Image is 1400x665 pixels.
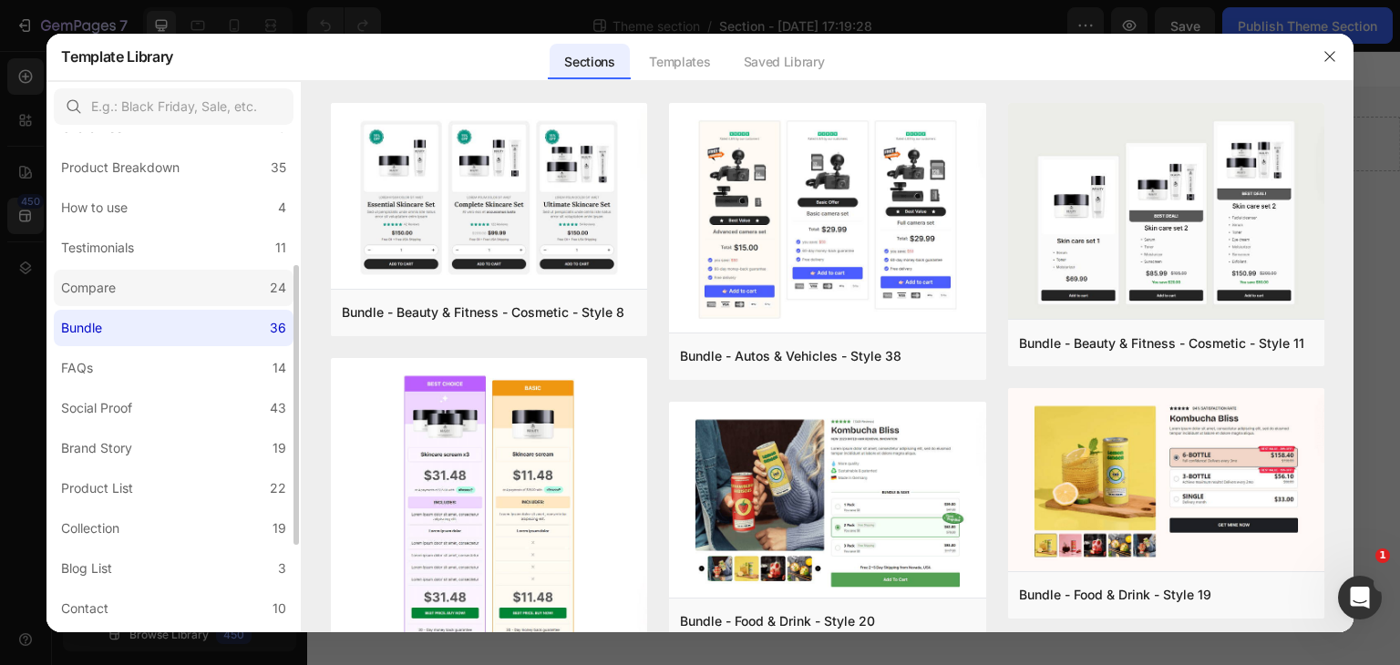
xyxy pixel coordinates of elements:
div: FAQs [61,357,93,379]
div: 10 [273,598,286,619]
div: Bundle - Food & Drink - Style 19 [1019,584,1211,606]
div: 43 [270,397,286,419]
div: 19 [273,437,286,459]
div: Product Breakdown [61,157,180,179]
div: Blog List [61,558,112,579]
img: bd8.png [331,103,647,292]
div: Product List [61,477,133,499]
div: Templates [634,44,725,80]
div: Bundle - Autos & Vehicles - Style 38 [680,345,901,367]
div: 22 [270,477,286,499]
div: Bundle - Beauty & Fitness - Cosmetic - Style 11 [1019,332,1304,354]
div: Drop element here [510,86,606,100]
input: E.g.: Black Friday, Sale, etc. [54,88,293,125]
div: Sections [550,44,629,80]
img: bd38.png [669,103,985,336]
img: bd19.png [1008,388,1324,574]
div: Collection [61,517,119,539]
div: 24 [270,277,286,299]
img: bd11.png [1008,103,1324,323]
div: 36 [270,317,286,339]
iframe: Intercom live chat [1338,576,1382,619]
div: 4 [278,197,286,219]
div: Brand Story [61,437,132,459]
div: Social Proof [61,397,132,419]
div: Testimonials [61,237,134,259]
div: Contact [61,598,108,619]
div: Compare [61,277,116,299]
h2: Template Library [61,33,173,80]
div: How to use [61,197,128,219]
div: 19 [273,517,286,539]
div: Bundle - Food & Drink - Style 20 [680,610,875,632]
div: 35 [271,157,286,179]
div: Saved Library [729,44,839,80]
div: 3 [278,558,286,579]
div: Bundle [61,317,102,339]
div: 14 [273,357,286,379]
span: 1 [1375,548,1390,563]
div: Bundle - Beauty & Fitness - Cosmetic - Style 8 [342,302,624,323]
img: bd20.png [669,402,985,601]
div: 11 [275,237,286,259]
img: bd10.png [331,358,647,661]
